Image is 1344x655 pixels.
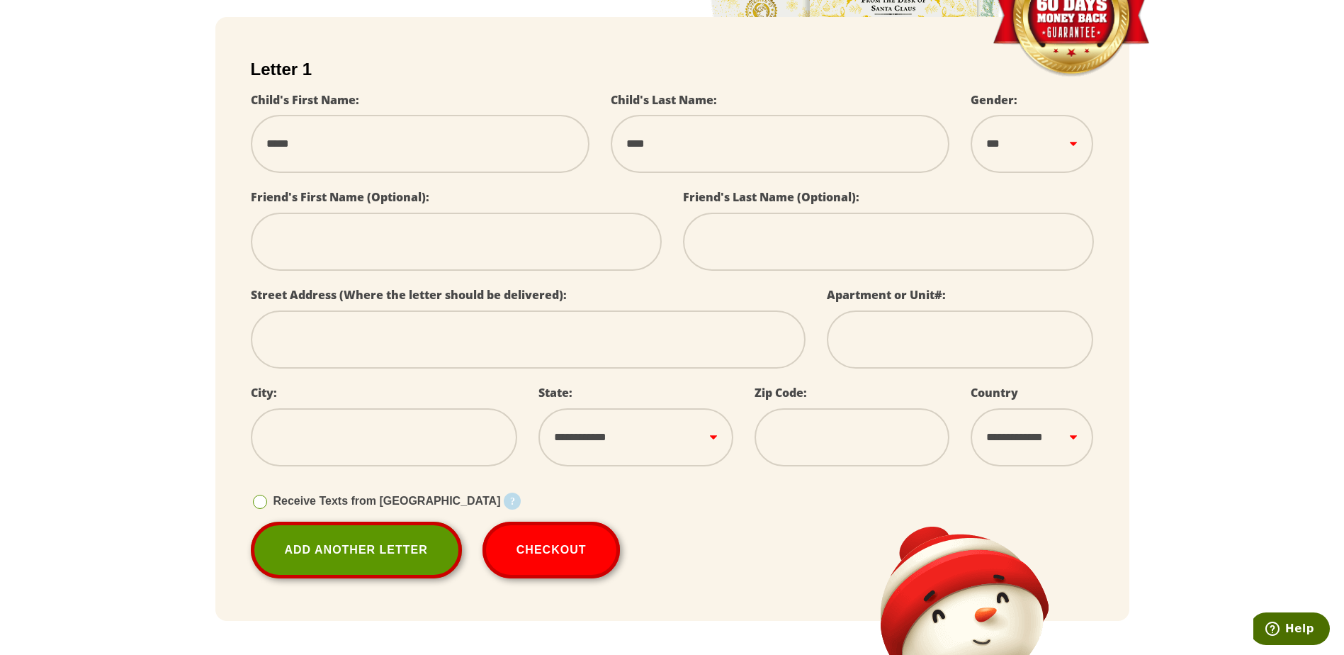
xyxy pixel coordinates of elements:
label: Child's First Name: [251,92,359,108]
label: State: [538,385,572,401]
h2: Letter 1 [251,60,1094,79]
label: Friend's First Name (Optional): [251,189,429,205]
label: Street Address (Where the letter should be delivered): [251,287,567,303]
iframe: Opens a widget where you can find more information [1253,612,1330,648]
label: Friend's Last Name (Optional): [683,189,859,205]
span: Receive Texts from [GEOGRAPHIC_DATA] [273,495,501,507]
label: Country [971,385,1018,401]
a: Add Another Letter [251,522,462,578]
label: Zip Code: [755,385,807,401]
label: Child's Last Name: [611,92,717,108]
button: Checkout [482,522,621,578]
label: Gender: [971,92,1017,108]
label: City: [251,385,277,401]
label: Apartment or Unit#: [827,287,946,303]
